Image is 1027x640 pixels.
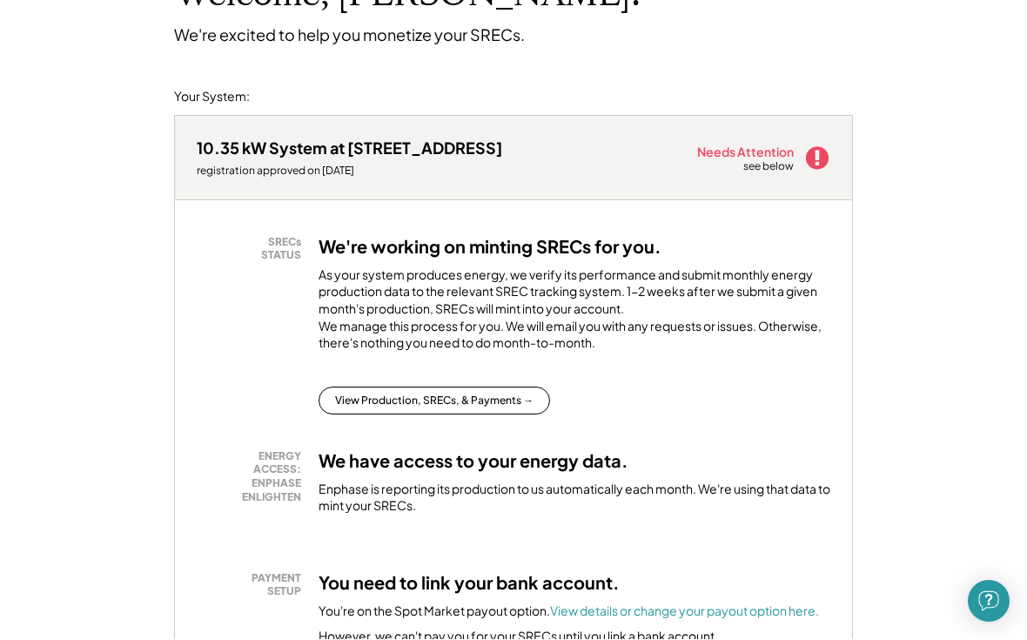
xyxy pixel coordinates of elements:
div: registration approved on [DATE] [197,165,502,179]
a: View details or change your payout option here. [550,603,819,619]
div: ENERGY ACCESS: ENPHASE ENLIGHTEN [205,450,301,504]
div: Enphase is reporting its production to us automatically each month. We're using that data to mint... [319,482,830,515]
div: As your system produces energy, we verify its performance and submit monthly energy production da... [319,267,830,361]
div: You're on the Spot Market payout option. [319,603,819,621]
div: PAYMENT SETUP [205,572,301,599]
h3: You need to link your bank account. [319,572,620,595]
div: SRECs STATUS [205,236,301,263]
h3: We have access to your energy data. [319,450,628,473]
div: 10.35 kW System at [STREET_ADDRESS] [197,138,502,158]
div: Needs Attention [697,146,795,158]
div: Your System: [174,89,250,106]
button: View Production, SRECs, & Payments → [319,387,550,415]
div: We're excited to help you monetize your SRECs. [174,25,525,45]
div: Open Intercom Messenger [968,581,1010,623]
div: see below [743,160,795,175]
h3: We're working on minting SRECs for you. [319,236,661,259]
